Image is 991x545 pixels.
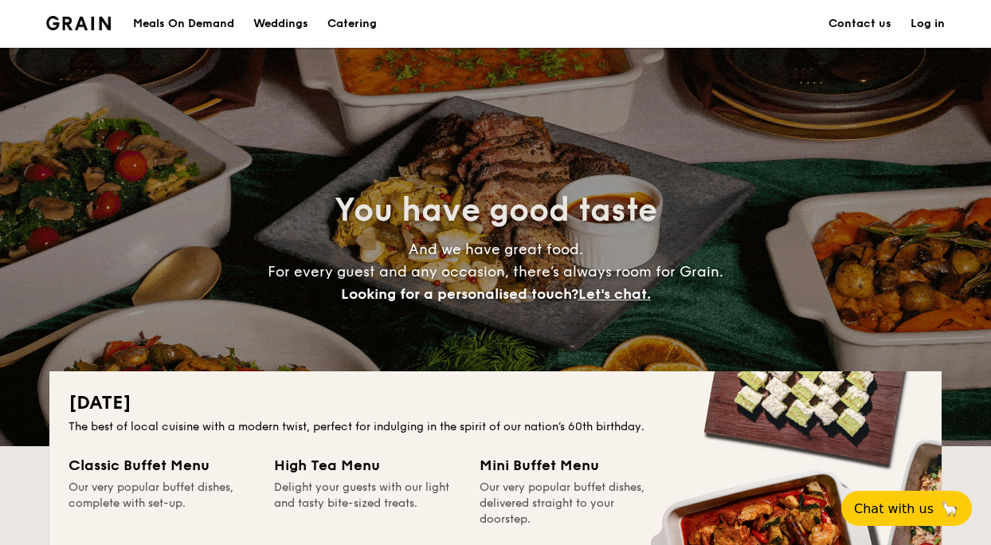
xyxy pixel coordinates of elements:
[578,285,651,303] span: Let's chat.
[268,241,723,303] span: And we have great food. For every guest and any occasion, there’s always room for Grain.
[69,390,922,416] h2: [DATE]
[69,480,255,527] div: Our very popular buffet dishes, complete with set-up.
[69,419,922,435] div: The best of local cuisine with a modern twist, perfect for indulging in the spirit of our nation’...
[480,454,666,476] div: Mini Buffet Menu
[274,454,460,476] div: High Tea Menu
[69,454,255,476] div: Classic Buffet Menu
[274,480,460,527] div: Delight your guests with our light and tasty bite-sized treats.
[335,191,657,229] span: You have good taste
[940,500,959,518] span: 🦙
[46,16,111,30] img: Grain
[341,285,578,303] span: Looking for a personalised touch?
[854,501,934,516] span: Chat with us
[46,16,111,30] a: Logotype
[841,491,972,526] button: Chat with us🦙
[480,480,666,527] div: Our very popular buffet dishes, delivered straight to your doorstep.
